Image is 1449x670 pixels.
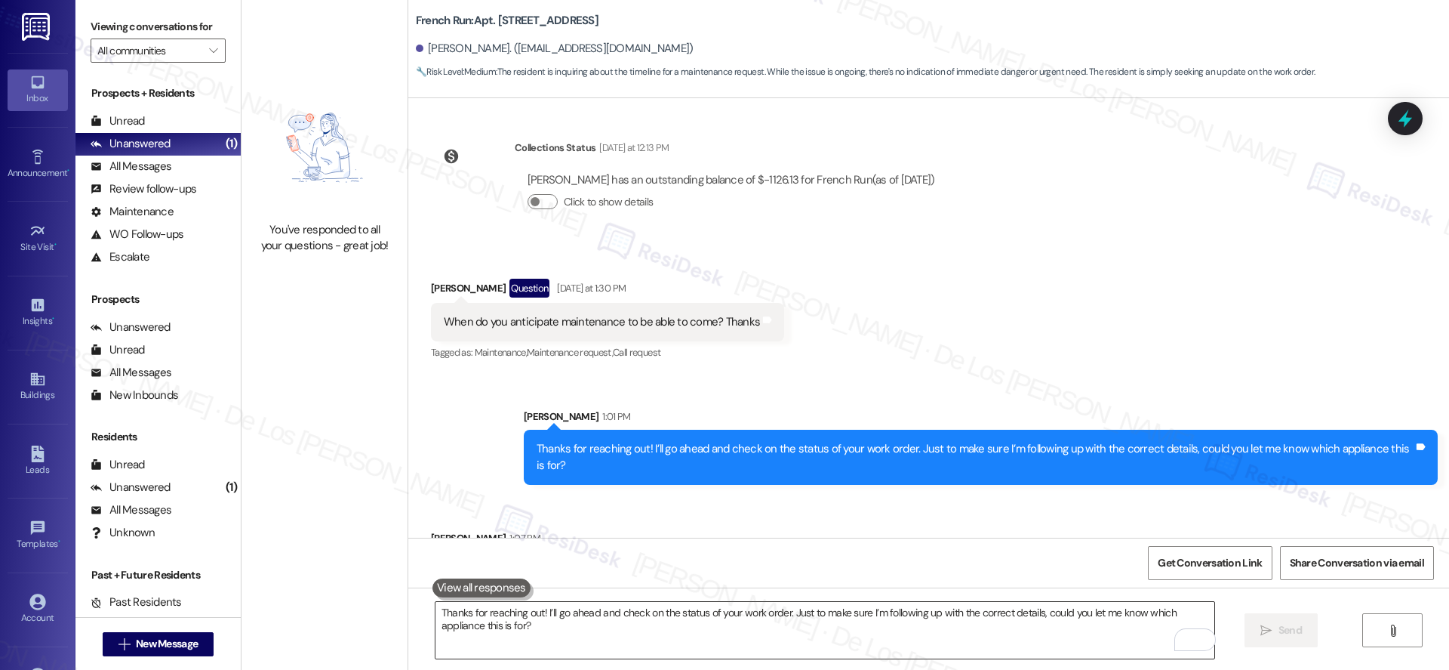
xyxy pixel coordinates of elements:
div: Unread [91,342,145,358]
div: Tagged as: [431,341,784,363]
span: New Message [136,636,198,652]
strong: 🔧 Risk Level: Medium [416,66,496,78]
b: French Run: Apt. [STREET_ADDRESS] [416,13,598,29]
div: (1) [222,476,241,499]
a: Leads [8,441,68,482]
div: Prospects + Residents [75,85,241,101]
div: WO Follow-ups [91,227,183,242]
button: Send [1244,613,1318,647]
div: Residents [75,429,241,445]
div: (1) [222,132,241,156]
span: Share Conversation via email [1290,555,1424,571]
div: [PERSON_NAME] [431,279,784,303]
div: When do you anticipate maintenance to be able to come? Thanks [444,314,760,330]
div: Review follow-ups [91,181,196,197]
div: Past + Future Residents [75,567,241,583]
span: Send [1278,622,1302,638]
div: Unanswered [91,320,171,335]
div: [PERSON_NAME]. ([EMAIL_ADDRESS][DOMAIN_NAME]) [416,41,694,57]
a: Insights • [8,292,68,333]
button: Get Conversation Link [1148,546,1272,580]
div: Unknown [91,525,155,541]
label: Viewing conversations for [91,15,226,39]
div: [DATE] at 12:13 PM [595,140,669,156]
textarea: To enrich screen reader interactions, please activate Accessibility in Grammarly extension settings [435,602,1214,659]
div: All Messages [91,159,171,174]
div: Prospects [75,292,241,307]
i:  [1260,625,1272,637]
span: • [67,165,69,176]
a: Templates • [8,515,68,556]
div: All Messages [91,502,171,518]
div: [PERSON_NAME] [431,530,668,551]
a: Buildings [8,366,68,407]
span: Get Conversation Link [1158,555,1262,571]
div: [PERSON_NAME] has an outstanding balance of $-1126.13 for French Run (as of [DATE]) [528,172,935,188]
div: 1:01 PM [598,409,630,425]
label: Click to show details [564,194,653,210]
img: empty-state [258,81,391,215]
div: Unanswered [91,136,171,152]
span: • [54,239,57,250]
div: Question [509,279,549,298]
div: [PERSON_NAME] [524,409,1438,430]
span: Call request [613,346,660,359]
div: Past Residents [91,594,182,610]
span: • [58,536,60,547]
a: Account [8,589,68,630]
button: New Message [103,632,214,656]
input: All communities [97,39,202,63]
div: Maintenance [91,204,174,220]
a: Inbox [8,69,68,110]
div: Escalate [91,249,149,265]
i:  [209,45,217,57]
div: Thanks for reaching out! I’ll go ahead and check on the status of your work order. Just to make s... [537,441,1414,474]
i:  [118,638,130,650]
div: Unread [91,113,145,129]
div: Collections Status [515,140,595,156]
span: Maintenance , [475,346,527,359]
div: Unread [91,457,145,473]
span: • [52,313,54,324]
div: You've responded to all your questions - great job! [258,222,391,255]
div: New Inbounds [91,387,178,403]
div: Unanswered [91,480,171,496]
span: Maintenance request , [527,346,613,359]
i:  [1387,625,1398,637]
div: All Messages [91,365,171,381]
div: [DATE] at 1:30 PM [553,280,626,296]
button: Share Conversation via email [1280,546,1434,580]
span: : The resident is inquiring about the timeline for a maintenance request. While the issue is ongo... [416,64,1315,80]
a: Site Visit • [8,218,68,259]
img: ResiDesk Logo [22,13,53,41]
div: 1:07 PM [506,530,540,546]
